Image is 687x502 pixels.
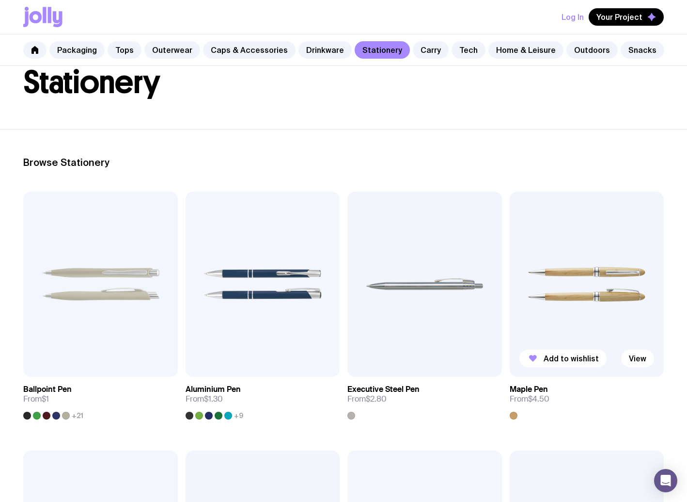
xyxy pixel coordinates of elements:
a: Caps & Accessories [203,41,296,59]
span: From [510,394,549,404]
span: $4.50 [528,394,549,404]
a: Home & Leisure [488,41,563,59]
h3: Aluminium Pen [186,385,241,394]
a: Stationery [355,41,410,59]
button: Your Project [589,8,664,26]
a: Aluminium PenFrom$1.30+9 [186,377,340,420]
span: From [186,394,223,404]
span: +21 [72,412,83,420]
a: Executive Steel PenFrom$2.80 [347,377,502,420]
a: Outdoors [566,41,618,59]
h3: Ballpoint Pen [23,385,72,394]
span: From [23,394,49,404]
a: Tech [452,41,485,59]
h1: Stationery [23,67,664,98]
a: Packaging [49,41,105,59]
a: Snacks [621,41,664,59]
h3: Executive Steel Pen [347,385,420,394]
button: Log In [562,8,584,26]
a: Ballpoint PenFrom$1+21 [23,377,178,420]
span: $1 [42,394,49,404]
a: Maple PenFrom$4.50 [510,377,664,420]
span: +9 [234,412,243,420]
a: Outerwear [144,41,200,59]
span: $1.30 [204,394,223,404]
span: Add to wishlist [544,354,599,363]
span: $2.80 [366,394,387,404]
h2: Browse Stationery [23,157,664,168]
span: From [347,394,387,404]
div: Open Intercom Messenger [654,469,677,492]
a: Drinkware [298,41,352,59]
h3: Maple Pen [510,385,548,394]
span: Your Project [596,12,642,22]
button: Add to wishlist [519,350,607,367]
a: Carry [413,41,449,59]
a: Tops [108,41,141,59]
a: View [621,350,654,367]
